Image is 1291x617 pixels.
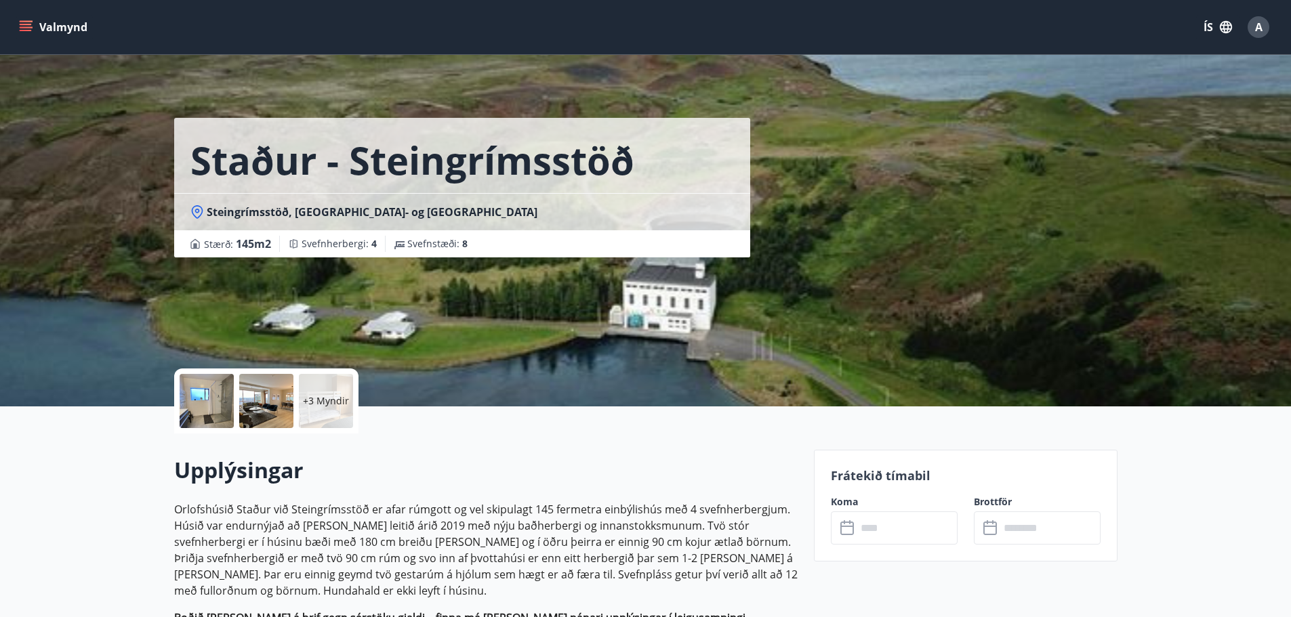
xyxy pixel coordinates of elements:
[16,15,93,39] button: menu
[207,205,537,219] span: Steingrímsstöð, [GEOGRAPHIC_DATA]- og [GEOGRAPHIC_DATA]
[303,394,349,408] p: +3 Myndir
[236,236,271,251] span: 145 m2
[831,495,958,509] label: Koma
[174,501,798,599] p: Orlofshúsið Staður við Steingrímsstöð er afar rúmgott og vel skipulagt 145 fermetra einbýlishús m...
[974,495,1101,509] label: Brottför
[204,236,271,252] span: Stærð :
[462,237,468,250] span: 8
[1255,20,1263,35] span: A
[371,237,377,250] span: 4
[174,455,798,485] h2: Upplýsingar
[1242,11,1275,43] button: A
[190,134,634,186] h1: Staður - Steingrímsstöð
[1196,15,1239,39] button: ÍS
[302,237,377,251] span: Svefnherbergi :
[831,467,1101,484] p: Frátekið tímabil
[407,237,468,251] span: Svefnstæði :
